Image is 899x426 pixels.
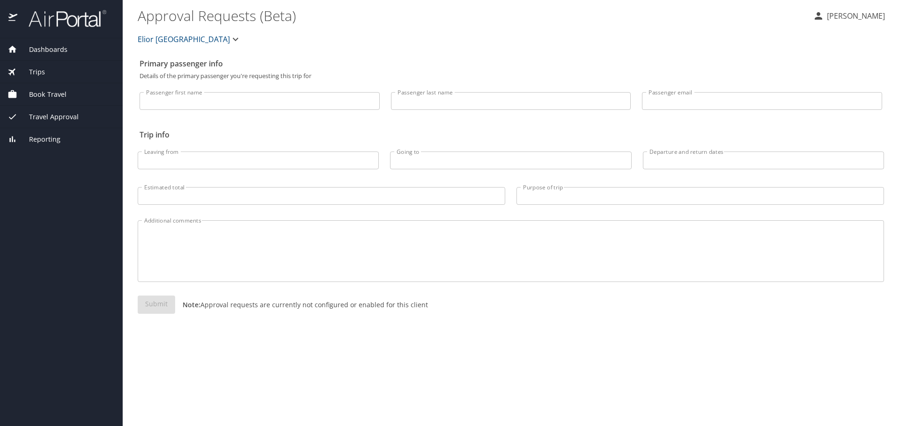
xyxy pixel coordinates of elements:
[17,67,45,77] span: Trips
[17,89,66,100] span: Book Travel
[8,9,18,28] img: icon-airportal.png
[824,10,885,22] p: [PERSON_NAME]
[140,73,882,79] p: Details of the primary passenger you're requesting this trip for
[17,44,67,55] span: Dashboards
[140,56,882,71] h2: Primary passenger info
[18,9,106,28] img: airportal-logo.png
[17,134,60,144] span: Reporting
[183,300,200,309] strong: Note:
[809,7,889,24] button: [PERSON_NAME]
[138,1,805,30] h1: Approval Requests (Beta)
[134,30,245,49] button: Elior [GEOGRAPHIC_DATA]
[138,33,230,46] span: Elior [GEOGRAPHIC_DATA]
[17,112,79,122] span: Travel Approval
[140,127,882,142] h2: Trip info
[175,300,428,310] p: Approval requests are currently not configured or enabled for this client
